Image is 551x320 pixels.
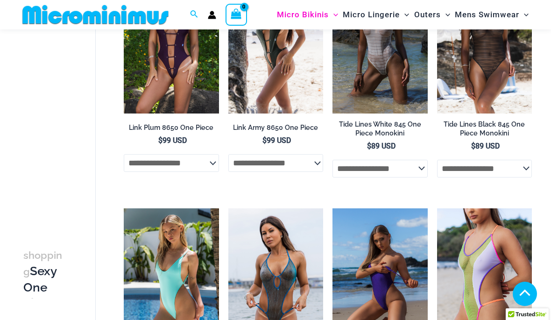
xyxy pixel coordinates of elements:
[124,123,219,132] h2: Link Plum 8650 One Piece
[455,3,519,27] span: Mens Swimwear
[412,3,452,27] a: OutersMenu ToggleMenu Toggle
[273,1,532,28] nav: Site Navigation
[414,3,441,27] span: Outers
[190,9,198,21] a: Search icon link
[471,142,475,150] span: $
[519,3,529,27] span: Menu Toggle
[471,142,500,150] bdi: 89 USD
[367,142,396,150] bdi: 89 USD
[262,136,267,145] span: $
[332,120,428,141] a: Tide Lines White 845 One Piece Monokini
[124,123,219,135] a: Link Plum 8650 One Piece
[228,123,324,135] a: Link Army 8650 One Piece
[441,3,450,27] span: Menu Toggle
[228,123,324,132] h2: Link Army 8650 One Piece
[158,136,162,145] span: $
[275,3,340,27] a: Micro BikinisMenu ToggleMenu Toggle
[367,142,371,150] span: $
[208,11,216,19] a: Account icon link
[452,3,531,27] a: Mens SwimwearMenu ToggleMenu Toggle
[226,4,247,25] a: View Shopping Cart, empty
[262,136,291,145] bdi: 99 USD
[23,31,107,218] iframe: TrustedSite Certified
[23,249,62,277] span: shopping
[332,120,428,137] h2: Tide Lines White 845 One Piece Monokini
[329,3,338,27] span: Menu Toggle
[158,136,187,145] bdi: 99 USD
[437,120,532,137] h2: Tide Lines Black 845 One Piece Monokini
[340,3,411,27] a: Micro LingerieMenu ToggleMenu Toggle
[343,3,400,27] span: Micro Lingerie
[400,3,409,27] span: Menu Toggle
[19,4,172,25] img: MM SHOP LOGO FLAT
[277,3,329,27] span: Micro Bikinis
[437,120,532,141] a: Tide Lines Black 845 One Piece Monokini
